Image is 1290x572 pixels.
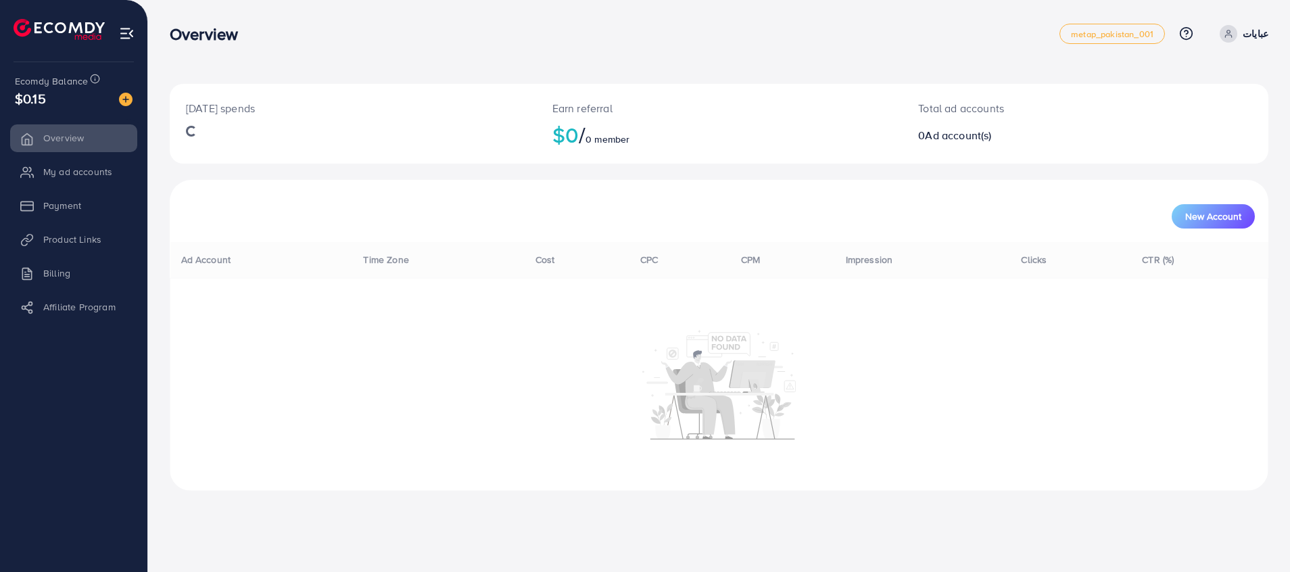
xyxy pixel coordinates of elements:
span: New Account [1185,212,1241,221]
span: metap_pakistan_001 [1071,30,1153,39]
button: New Account [1172,204,1255,229]
h3: Overview [170,24,249,44]
p: Earn referral [552,100,886,116]
span: / [579,119,586,150]
h2: 0 [918,129,1160,142]
img: logo [14,19,105,40]
a: metap_pakistan_001 [1059,24,1165,44]
p: [DATE] spends [186,100,520,116]
img: menu [119,26,135,41]
p: Total ad accounts [918,100,1160,116]
img: image [119,93,133,106]
span: Ad account(s) [925,128,991,143]
span: 0 member [586,133,629,146]
p: عبايات [1243,26,1268,42]
span: Ecomdy Balance [15,74,88,88]
a: عبايات [1214,25,1268,43]
h2: $0 [552,122,886,147]
span: $0.15 [15,89,46,108]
